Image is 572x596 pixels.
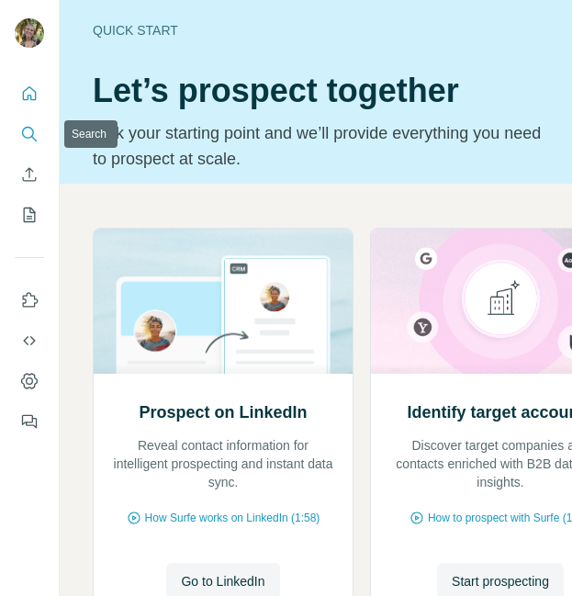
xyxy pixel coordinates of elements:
[15,365,44,398] button: Dashboard
[15,324,44,357] button: Use Surfe API
[145,510,320,526] span: How Surfe works on LinkedIn (1:58)
[15,158,44,191] button: Enrich CSV
[15,405,44,438] button: Feedback
[15,284,44,317] button: Use Surfe on LinkedIn
[452,572,549,590] span: Start prospecting
[112,436,334,491] p: Reveal contact information for intelligent prospecting and instant data sync.
[15,118,44,151] button: Search
[181,572,264,590] span: Go to LinkedIn
[93,120,553,172] p: Pick your starting point and we’ll provide everything you need to prospect at scale.
[15,18,44,48] img: Avatar
[15,198,44,231] button: My lists
[139,399,307,425] h2: Prospect on LinkedIn
[15,77,44,110] button: Quick start
[93,229,353,374] img: Prospect on LinkedIn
